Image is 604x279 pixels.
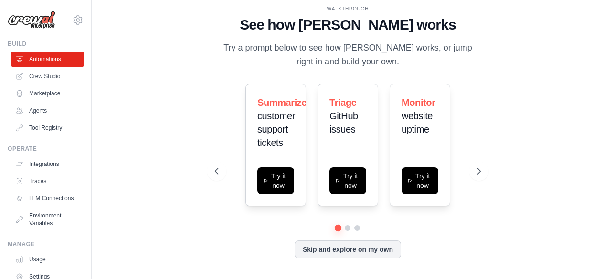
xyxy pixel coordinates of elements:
[402,111,433,134] span: website uptime
[11,156,84,172] a: Integrations
[257,111,295,148] span: customer support tickets
[11,208,84,231] a: Environment Variables
[215,16,481,33] h1: See how [PERSON_NAME] works
[257,167,294,194] button: Try it now
[11,174,84,189] a: Traces
[11,191,84,206] a: LLM Connections
[215,41,481,69] p: Try a prompt below to see how [PERSON_NAME] works, or jump right in and build your own.
[11,103,84,118] a: Agents
[8,145,84,153] div: Operate
[329,111,358,134] span: GitHub issues
[11,69,84,84] a: Crew Studio
[11,252,84,267] a: Usage
[257,97,307,108] span: Summarize
[402,97,435,108] span: Monitor
[295,240,401,258] button: Skip and explore on my own
[8,240,84,248] div: Manage
[11,86,84,101] a: Marketplace
[11,52,84,67] a: Automations
[329,167,366,194] button: Try it now
[329,97,357,108] span: Triage
[8,11,55,29] img: Logo
[8,40,84,48] div: Build
[11,120,84,135] a: Tool Registry
[402,167,438,194] button: Try it now
[215,5,481,12] div: WALKTHROUGH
